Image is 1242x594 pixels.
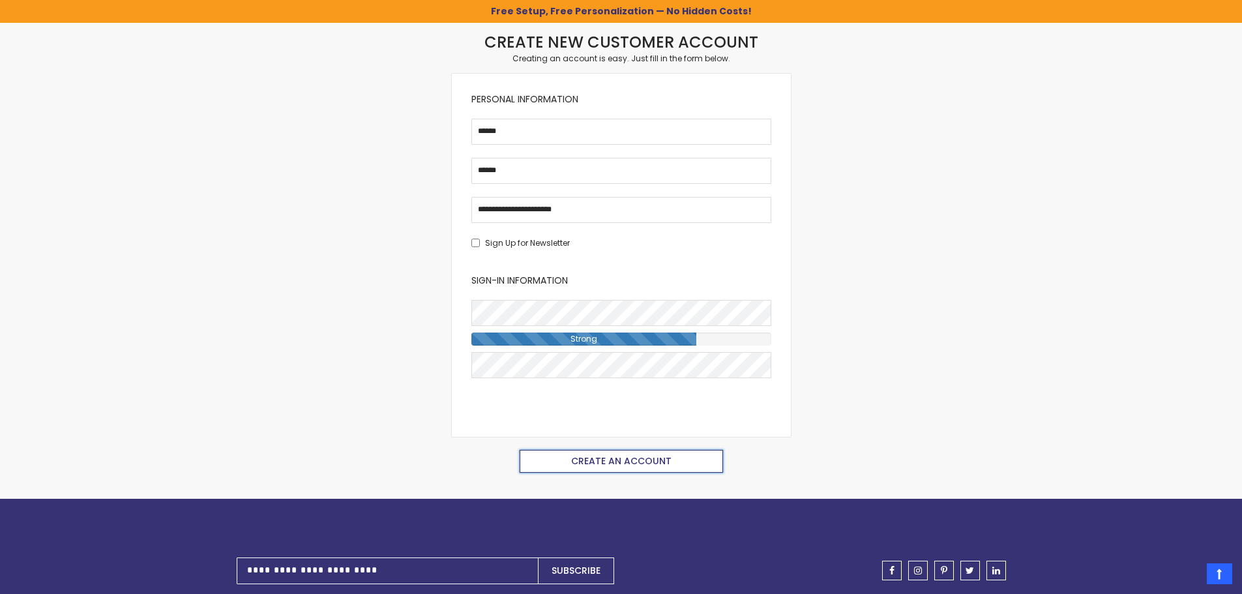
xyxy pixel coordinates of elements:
div: Creating an account is easy. Just fill in the form below. [452,53,791,64]
span: Sign Up for Newsletter [485,237,570,248]
span: Sign-in Information [471,274,568,287]
span: linkedin [992,566,1000,575]
span: pinterest [941,566,947,575]
span: facebook [889,566,895,575]
span: Personal Information [471,93,578,106]
div: Password Strength: [471,333,696,346]
a: linkedin [986,561,1006,580]
a: facebook [882,561,902,580]
span: Subscribe [552,564,600,577]
a: instagram [908,561,928,580]
span: Create an Account [571,454,672,468]
a: pinterest [934,561,954,580]
button: Subscribe [538,557,614,584]
strong: Create New Customer Account [484,31,758,53]
a: Top [1207,563,1232,584]
button: Create an Account [520,450,723,473]
span: instagram [914,566,922,575]
span: Strong [567,333,600,344]
span: twitter [966,566,974,575]
a: twitter [960,561,980,580]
